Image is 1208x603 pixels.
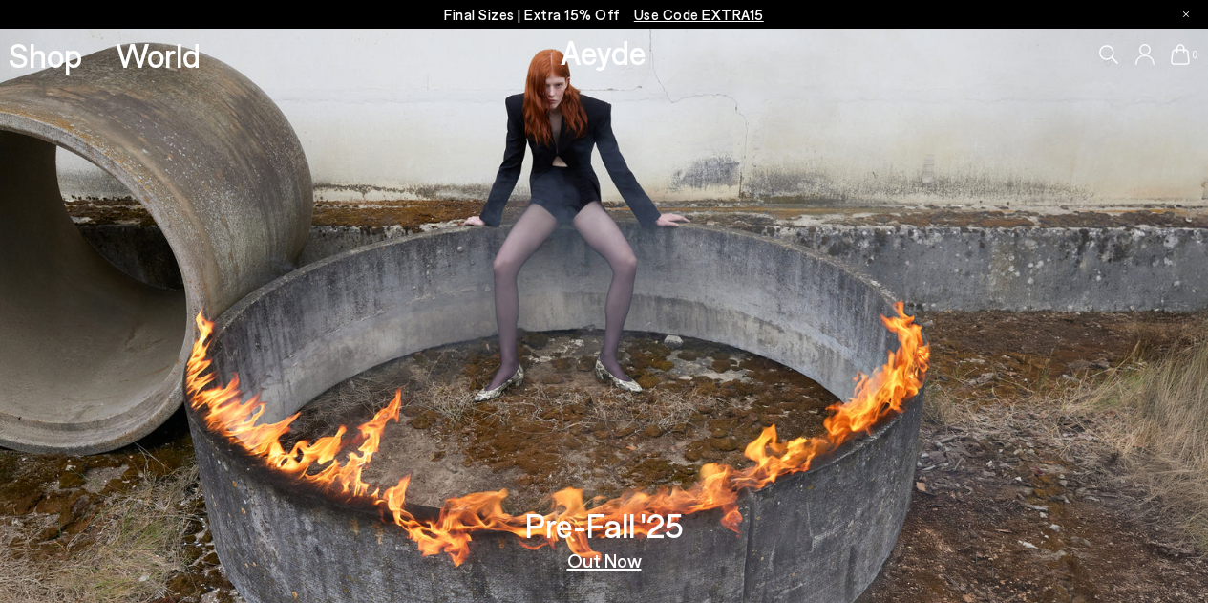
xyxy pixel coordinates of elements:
[1171,44,1190,65] a: 0
[444,3,764,27] p: Final Sizes | Extra 15% Off
[9,38,82,72] a: Shop
[525,508,684,542] h3: Pre-Fall '25
[561,32,646,72] a: Aeyde
[567,550,642,570] a: Out Now
[1190,50,1199,60] span: 0
[116,38,201,72] a: World
[634,6,764,23] span: Navigate to /collections/ss25-final-sizes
